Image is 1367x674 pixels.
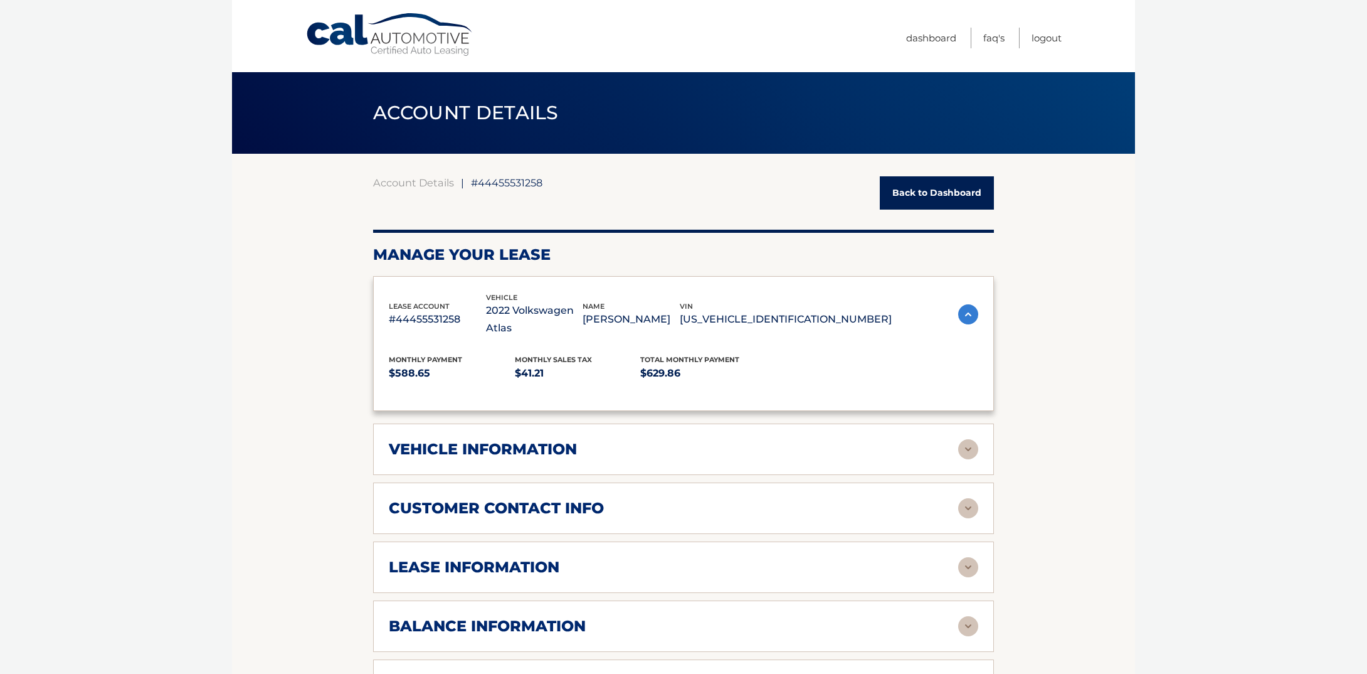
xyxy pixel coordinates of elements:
[958,498,978,518] img: accordion-rest.svg
[515,365,641,382] p: $41.21
[640,355,739,364] span: Total Monthly Payment
[906,28,956,48] a: Dashboard
[389,355,462,364] span: Monthly Payment
[373,176,454,189] a: Account Details
[389,440,577,459] h2: vehicle information
[389,311,486,328] p: #44455531258
[486,293,517,302] span: vehicle
[389,365,515,382] p: $588.65
[680,302,693,311] span: vin
[389,558,559,577] h2: lease information
[583,311,680,328] p: [PERSON_NAME]
[389,617,586,636] h2: balance information
[958,557,978,577] img: accordion-rest.svg
[583,302,604,311] span: name
[640,365,766,382] p: $629.86
[486,302,583,337] p: 2022 Volkswagen Atlas
[461,176,464,189] span: |
[983,28,1005,48] a: FAQ's
[471,176,542,189] span: #44455531258
[515,355,592,364] span: Monthly sales Tax
[1032,28,1062,48] a: Logout
[305,13,475,57] a: Cal Automotive
[389,499,604,518] h2: customer contact info
[958,304,978,324] img: accordion-active.svg
[373,245,994,264] h2: Manage Your Lease
[680,311,892,328] p: [US_VEHICLE_IDENTIFICATION_NUMBER]
[958,616,978,636] img: accordion-rest.svg
[880,176,994,210] a: Back to Dashboard
[389,302,450,311] span: lease account
[373,101,559,124] span: ACCOUNT DETAILS
[958,439,978,459] img: accordion-rest.svg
